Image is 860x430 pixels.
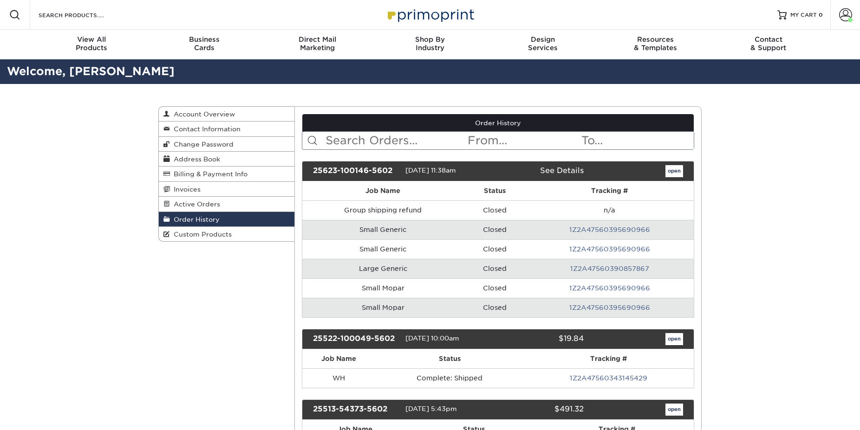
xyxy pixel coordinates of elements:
[464,259,525,278] td: Closed
[306,404,405,416] div: 25513-54373-5602
[325,132,467,149] input: Search Orders...
[170,125,241,133] span: Contact Information
[148,35,261,52] div: Cards
[302,220,464,239] td: Small Generic
[35,30,148,59] a: View AllProducts
[159,227,294,241] a: Custom Products
[261,35,374,44] span: Direct Mail
[159,107,294,122] a: Account Overview
[405,405,457,412] span: [DATE] 5:43pm
[665,404,683,416] a: open
[170,231,232,238] span: Custom Products
[148,35,261,44] span: Business
[148,30,261,59] a: BusinessCards
[790,11,817,19] span: MY CART
[570,374,647,382] a: 1Z2A47560343145429
[570,265,649,272] a: 1Z2A47560390857867
[159,122,294,136] a: Contact Information
[374,30,487,59] a: Shop ByIndustry
[712,35,825,52] div: & Support
[35,35,148,52] div: Products
[306,333,405,345] div: 25522-100049-5602
[374,35,487,52] div: Industry
[491,333,590,345] div: $19.84
[159,212,294,227] a: Order History
[376,368,523,388] td: Complete: Shipped
[35,35,148,44] span: View All
[306,165,405,177] div: 25623-100146-5602
[159,167,294,181] a: Billing & Payment Info
[540,166,584,175] a: See Details
[486,30,599,59] a: DesignServices
[464,278,525,298] td: Closed
[302,114,694,132] a: Order History
[464,298,525,317] td: Closed
[405,334,459,342] span: [DATE] 10:00am
[261,35,374,52] div: Marketing
[464,181,525,200] th: Status
[491,404,590,416] div: $491.32
[159,182,294,197] a: Invoices
[599,35,712,52] div: & Templates
[374,35,487,44] span: Shop By
[170,200,220,208] span: Active Orders
[599,35,712,44] span: Resources
[486,35,599,44] span: Design
[819,12,823,18] span: 0
[665,165,683,177] a: open
[712,30,825,59] a: Contact& Support
[523,349,694,368] th: Tracking #
[170,170,248,178] span: Billing & Payment Info
[302,368,376,388] td: WH
[170,216,220,223] span: Order History
[526,200,694,220] td: n/a
[384,5,476,25] img: Primoprint
[376,349,523,368] th: Status
[665,333,683,345] a: open
[569,284,650,292] a: 1Z2A47560395690966
[712,35,825,44] span: Contact
[159,152,294,167] a: Address Book
[569,304,650,311] a: 1Z2A47560395690966
[302,259,464,278] td: Large Generic
[405,167,456,174] span: [DATE] 11:38am
[569,245,650,253] a: 1Z2A47560395690966
[526,181,694,200] th: Tracking #
[302,298,464,317] td: Small Mopar
[302,349,376,368] th: Job Name
[170,141,234,148] span: Change Password
[302,200,464,220] td: Group shipping refund
[170,186,201,193] span: Invoices
[302,278,464,298] td: Small Mopar
[464,200,525,220] td: Closed
[170,110,235,118] span: Account Overview
[38,9,128,20] input: SEARCH PRODUCTS.....
[159,137,294,152] a: Change Password
[464,220,525,239] td: Closed
[261,30,374,59] a: Direct MailMarketing
[486,35,599,52] div: Services
[302,181,464,200] th: Job Name
[302,239,464,259] td: Small Generic
[580,132,694,149] input: To...
[599,30,712,59] a: Resources& Templates
[159,197,294,212] a: Active Orders
[464,239,525,259] td: Closed
[170,155,220,163] span: Address Book
[569,226,650,233] a: 1Z2A47560395690966
[467,132,580,149] input: From...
